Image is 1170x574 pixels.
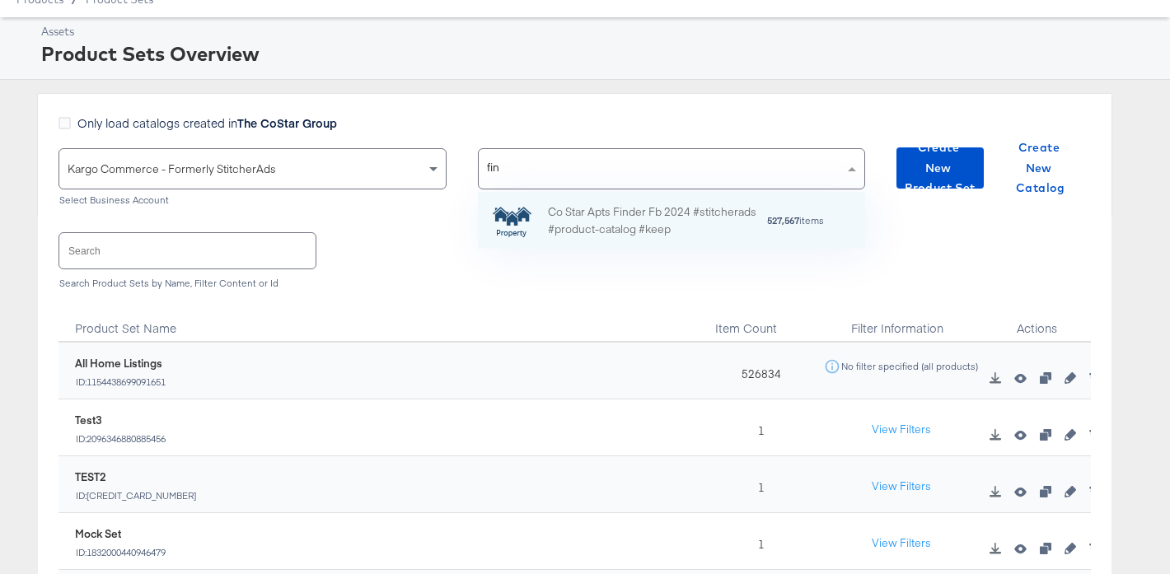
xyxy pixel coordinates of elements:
[704,456,812,513] div: 1
[75,490,197,502] div: ID: [CREDIT_CARD_NUMBER]
[704,301,812,343] div: Item Count
[704,301,812,343] div: Toggle SortBy
[75,526,166,542] div: Mock Set
[704,343,812,399] div: 526834
[75,376,166,388] div: ID: 1154438699091651
[68,161,276,176] span: Kargo Commerce - Formerly StitcherAds
[59,233,316,268] input: Search product sets
[983,301,1091,343] div: Actions
[840,361,979,372] div: No filter specified (all products)
[767,214,799,226] strong: 527,567
[237,114,337,131] strong: The CoStar Group
[704,513,812,570] div: 1
[903,138,977,198] span: Create New Product Set
[766,215,825,226] div: items
[860,529,943,558] button: View Filters
[812,301,984,343] div: Filter Information
[896,147,984,189] button: Create New Product Set
[997,147,1084,189] button: Create New Catalog
[77,114,337,131] span: Only load catalogs created in
[1004,138,1078,198] span: Create New Catalog
[75,356,166,371] div: All Home Listings
[75,469,197,485] div: TEST2
[75,547,166,558] div: ID: 1832000440946479
[41,40,1149,68] div: Product Sets Overview
[58,278,1091,289] div: Search Product Sets by Name, Filter Content or Id
[478,192,866,249] div: grid
[58,301,704,343] div: Product Set Name
[41,24,1149,40] div: Assets
[860,472,943,502] button: View Filters
[75,413,166,428] div: Test3
[58,301,704,343] div: Toggle SortBy
[548,203,766,238] div: Co Star Apts Finder Fb 2024 #stitcherads #product-catalog #keep
[58,194,447,206] div: Select Business Account
[860,415,943,445] button: View Filters
[704,399,812,456] div: 1
[75,433,166,445] div: ID: 2096346880885456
